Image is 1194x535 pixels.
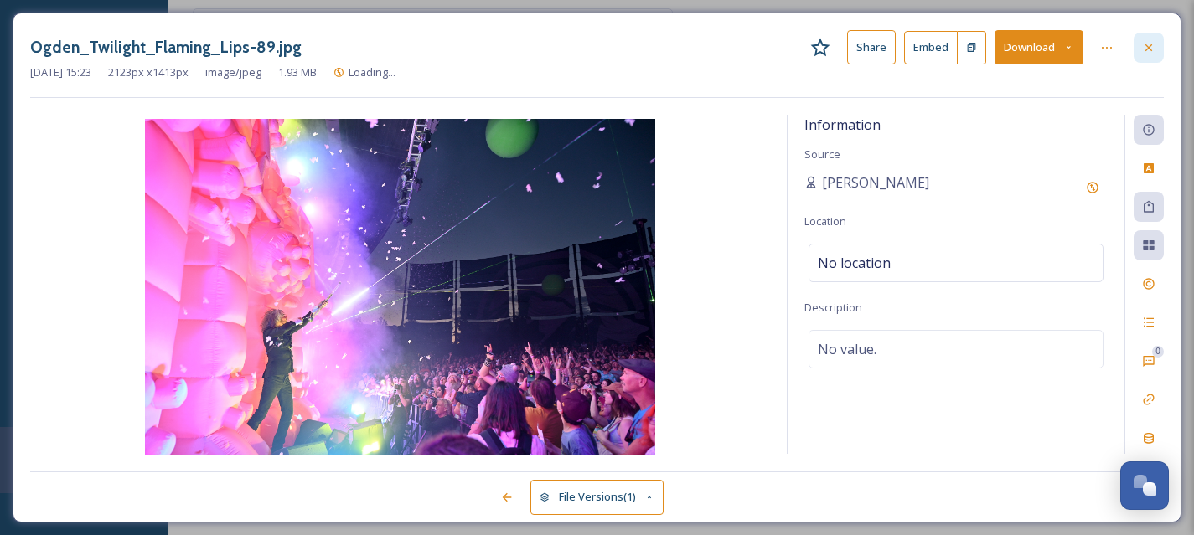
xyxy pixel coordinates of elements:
[995,30,1083,64] button: Download
[108,64,189,80] span: 2123 px x 1413 px
[804,300,862,315] span: Description
[30,35,302,59] h3: Ogden_Twilight_Flaming_Lips-89.jpg
[818,339,876,359] span: No value.
[904,31,958,64] button: Embed
[822,172,929,193] span: [PERSON_NAME]
[804,147,840,162] span: Source
[1152,346,1164,358] div: 0
[30,119,770,458] img: Ogden_Twilight_Flaming_Lips-89.jpg
[278,64,317,80] span: 1.93 MB
[1120,461,1169,510] button: Open Chat
[847,30,896,64] button: Share
[804,116,881,134] span: Information
[804,213,846,229] span: Location
[30,64,91,80] span: [DATE] 15:23
[530,480,664,514] button: File Versions(1)
[205,64,261,80] span: image/jpeg
[818,253,891,273] span: No location
[349,64,395,80] span: Loading...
